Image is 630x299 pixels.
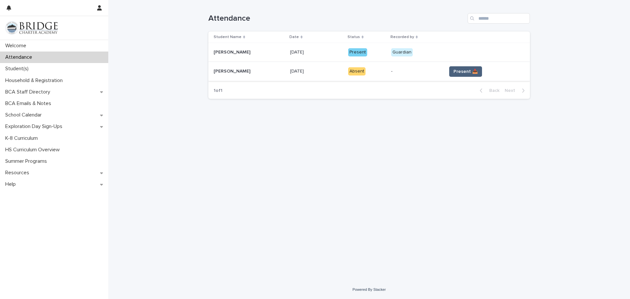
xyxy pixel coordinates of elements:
[208,62,530,81] tr: [PERSON_NAME][PERSON_NAME] [DATE][DATE] Absent-Present 📥
[208,83,228,99] p: 1 of 1
[485,88,499,93] span: Back
[449,66,482,77] button: Present 📥
[474,88,502,94] button: Back
[3,158,52,164] p: Summer Programs
[502,88,530,94] button: Next
[3,147,65,153] p: HS Curriculum Overview
[3,100,56,107] p: BCA Emails & Notes
[3,66,34,72] p: Student(s)
[348,67,366,75] div: Absent
[347,33,360,41] p: Status
[5,21,58,34] img: V1C1m3IdTEidaUdm9Hs0
[3,77,68,84] p: Household & Registration
[3,135,43,141] p: K-8 Curriculum
[289,33,299,41] p: Date
[208,43,530,62] tr: [PERSON_NAME][PERSON_NAME] [DATE][DATE] PresentGuardian
[391,48,413,56] div: Guardian
[214,33,241,41] p: Student Name
[208,14,465,23] h1: Attendance
[390,33,414,41] p: Recorded by
[290,67,305,74] p: [DATE]
[468,13,530,24] input: Search
[3,54,37,60] p: Attendance
[214,48,252,55] p: [PERSON_NAME]
[352,288,386,291] a: Powered By Stacker
[214,67,252,74] p: [PERSON_NAME]
[3,112,47,118] p: School Calendar
[3,43,31,49] p: Welcome
[3,170,34,176] p: Resources
[3,123,68,130] p: Exploration Day Sign-Ups
[391,69,441,74] p: -
[3,89,55,95] p: BCA Staff Directory
[290,48,305,55] p: [DATE]
[3,181,21,187] p: Help
[505,88,519,93] span: Next
[453,68,478,75] span: Present 📥
[348,48,367,56] div: Present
